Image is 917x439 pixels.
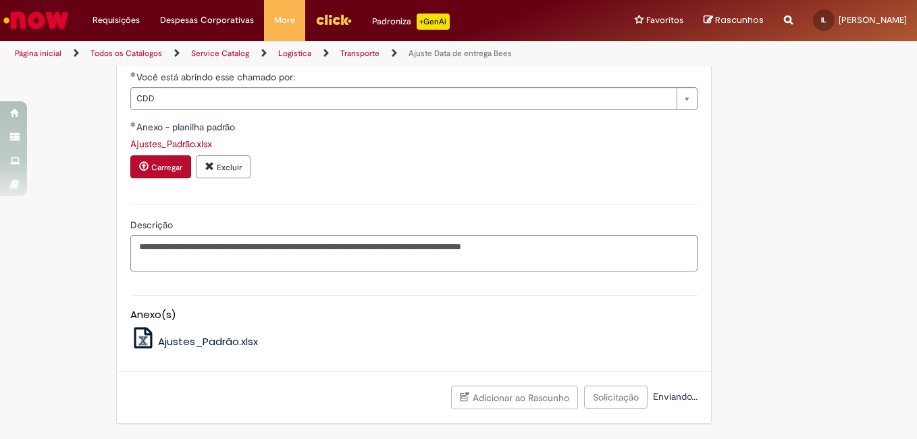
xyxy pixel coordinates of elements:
[130,219,176,231] span: Descrição
[196,155,251,178] button: Excluir anexo Ajustes_Padrão.xlsx
[715,14,764,26] span: Rascunhos
[130,138,212,150] a: Download de Ajustes_Padrão.xlsx
[217,162,242,173] small: Excluir
[136,88,670,109] span: CDD
[340,48,379,59] a: Transporte
[93,14,140,27] span: Requisições
[158,334,258,348] span: Ajustes_Padrão.xlsx
[274,14,295,27] span: More
[650,390,698,403] span: Enviando...
[10,41,601,66] ul: Trilhas de página
[90,48,162,59] a: Todos os Catálogos
[136,121,238,133] span: Anexo - planilha padrão
[191,48,249,59] a: Service Catalog
[704,14,764,27] a: Rascunhos
[136,71,298,83] span: Você está abrindo esse chamado por:
[130,122,136,127] span: Obrigatório Preenchido
[315,9,352,30] img: click_logo_yellow_360x200.png
[130,334,259,348] a: Ajustes_Padrão.xlsx
[130,309,698,321] h5: Anexo(s)
[160,14,254,27] span: Despesas Corporativas
[15,48,61,59] a: Página inicial
[409,48,512,59] a: Ajuste Data de entrega Bees
[821,16,827,24] span: IL
[151,162,182,173] small: Carregar
[278,48,311,59] a: Logistica
[130,72,136,77] span: Obrigatório Preenchido
[130,235,698,272] textarea: Descrição
[417,14,450,30] p: +GenAi
[646,14,683,27] span: Favoritos
[372,14,450,30] div: Padroniza
[1,7,71,34] img: ServiceNow
[839,14,907,26] span: [PERSON_NAME]
[130,155,191,178] button: Carregar anexo de Anexo - planilha padrão Required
